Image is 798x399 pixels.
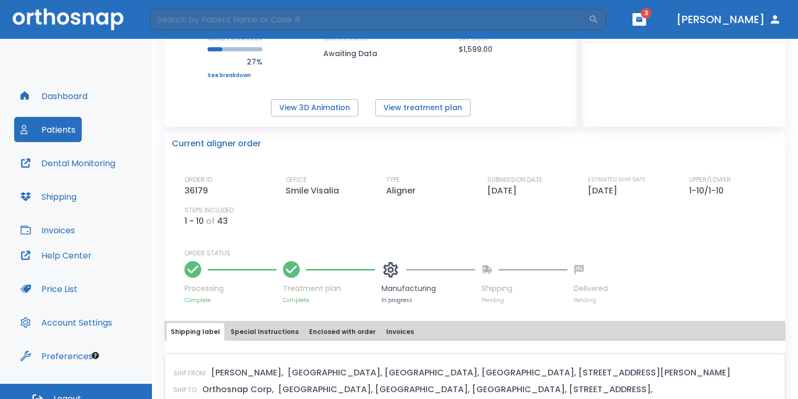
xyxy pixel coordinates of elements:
p: OFFICE [286,175,307,185]
span: 3 [641,8,651,18]
p: 43 [217,215,228,228]
p: [GEOGRAPHIC_DATA], [GEOGRAPHIC_DATA], [GEOGRAPHIC_DATA], [STREET_ADDRESS][PERSON_NAME] [288,366,730,379]
button: View 3D Animation [271,99,358,116]
button: Patients [14,117,82,142]
p: Complete [283,296,375,304]
p: STEPS INCLUDED [184,206,234,215]
p: SUBMISSION DATE [487,175,542,185]
p: Orthosnap Corp, [202,383,274,396]
p: Aligner [386,185,420,197]
div: Tooltip anchor [91,351,100,360]
button: Invoices [14,218,81,243]
div: tabs [167,323,783,341]
input: Search by Patient Name or Case # [150,9,588,30]
p: SHIP FROM: [173,369,207,378]
button: Dashboard [14,83,94,109]
p: 27% [207,56,263,68]
p: of [206,215,215,228]
a: See breakdown [207,72,263,79]
button: Help Center [14,243,98,268]
button: Preferences [14,343,99,369]
p: TYPE [386,175,400,185]
p: UPPER/LOWER [689,175,731,185]
p: SHIP TO: [173,385,198,395]
p: Smile Visalia [286,185,343,197]
p: Processing [184,283,277,294]
p: 1-10/1-10 [689,185,728,197]
button: Shipping [14,184,83,209]
p: Complete [184,296,277,304]
p: [GEOGRAPHIC_DATA], [GEOGRAPHIC_DATA], [GEOGRAPHIC_DATA], [STREET_ADDRESS], [278,383,653,396]
button: View treatment plan [375,99,471,116]
p: Shipping [482,283,567,294]
p: Current aligner order [172,137,261,150]
p: Treatment plan [283,283,375,294]
p: Awaiting Data [323,47,418,60]
p: 36179 [184,185,212,197]
button: Enclosed with order [305,323,380,341]
p: [DATE] [588,185,621,197]
button: Invoices [382,323,418,341]
button: Price List [14,276,84,301]
button: Special Instructions [226,323,303,341]
p: ORDER STATUS [184,249,778,258]
p: 1 - 10 [184,215,204,228]
button: Account Settings [14,310,118,335]
button: [PERSON_NAME] [672,10,785,29]
p: ORDER ID [184,175,212,185]
p: $1,599.00 [458,43,493,56]
p: Manufacturing [381,283,475,294]
p: Pending [482,296,567,304]
img: Orthosnap [13,8,124,30]
button: Shipping label [167,323,224,341]
p: [DATE] [487,185,521,197]
button: Dental Monitoring [14,150,122,176]
p: Pending [574,296,608,304]
p: [PERSON_NAME], [211,366,283,379]
p: ESTIMATED SHIP DATE [588,175,646,185]
p: In progress [381,296,475,304]
p: Delivered [574,283,608,294]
